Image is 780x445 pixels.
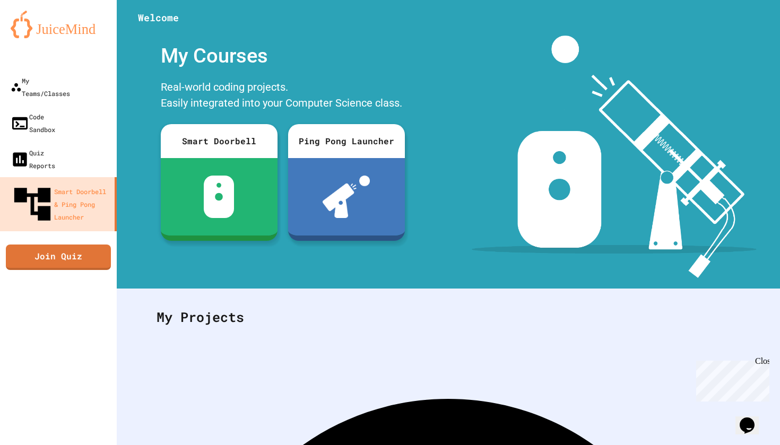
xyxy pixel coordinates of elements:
[11,182,110,226] div: Smart Doorbell & Ping Pong Launcher
[11,110,55,136] div: Code Sandbox
[161,124,278,158] div: Smart Doorbell
[288,124,405,158] div: Ping Pong Launcher
[155,36,410,76] div: My Courses
[4,4,73,67] div: Chat with us now!Close
[735,403,769,434] iframe: chat widget
[11,11,106,38] img: logo-orange.svg
[11,74,70,100] div: My Teams/Classes
[11,146,55,172] div: Quiz Reports
[6,245,111,270] a: Join Quiz
[323,176,370,218] img: ppl-with-ball.png
[146,296,751,338] div: My Projects
[692,356,769,402] iframe: chat widget
[204,176,234,218] img: sdb-white.svg
[155,76,410,116] div: Real-world coding projects. Easily integrated into your Computer Science class.
[472,36,756,278] img: banner-image-my-projects.png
